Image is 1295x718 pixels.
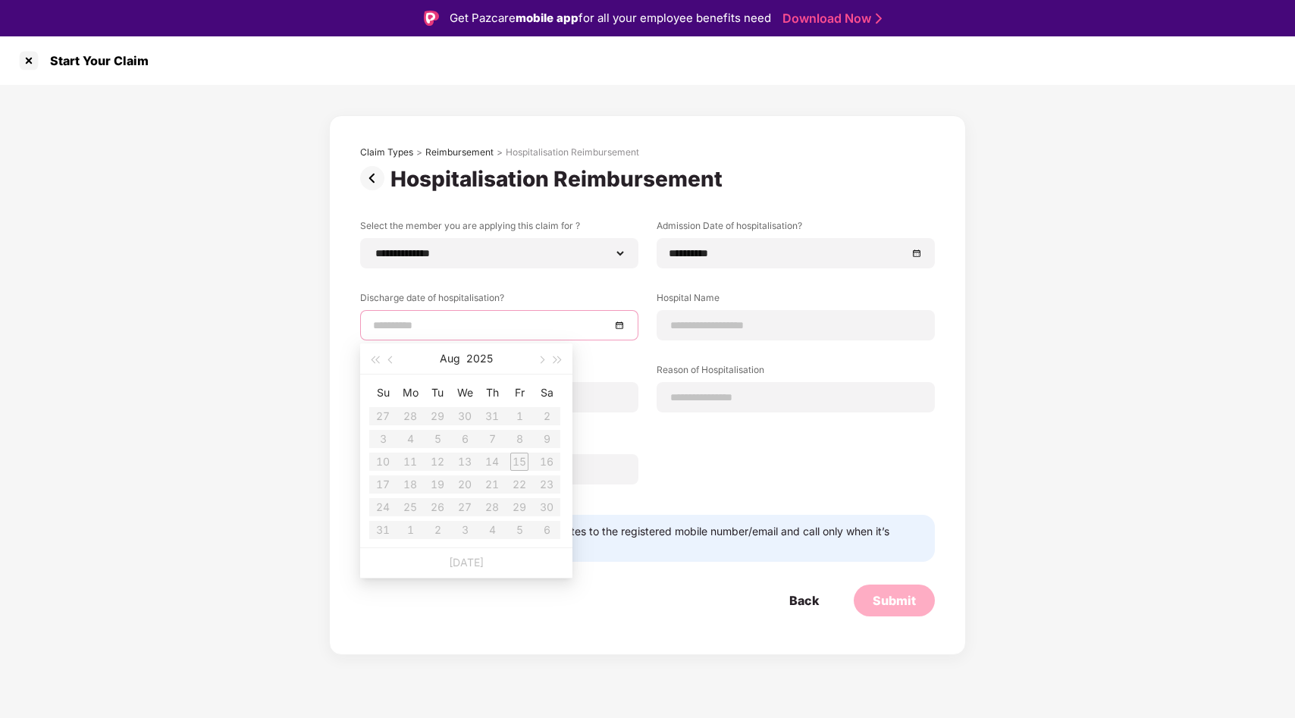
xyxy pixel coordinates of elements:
[390,166,729,192] div: Hospitalisation Reimbursement
[449,556,484,569] a: [DATE]
[478,381,506,405] th: Th
[424,11,439,26] img: Logo
[876,11,882,27] img: Stroke
[360,146,413,158] div: Claim Types
[392,524,926,553] div: We’ll send all the claim related updates to the registered mobile number/email and call only when...
[397,381,424,405] th: Mo
[506,381,533,405] th: Fr
[450,9,771,27] div: Get Pazcare for all your employee benefits need
[789,592,819,609] div: Back
[360,291,638,310] label: Discharge date of hospitalisation?
[41,53,149,68] div: Start Your Claim
[782,11,877,27] a: Download Now
[424,381,451,405] th: Tu
[657,219,935,238] label: Admission Date of hospitalisation?
[873,592,916,609] div: Submit
[451,381,478,405] th: We
[533,381,560,405] th: Sa
[516,11,579,25] strong: mobile app
[657,291,935,310] label: Hospital Name
[425,146,494,158] div: Reimbursement
[360,166,390,190] img: svg+xml;base64,PHN2ZyBpZD0iUHJldi0zMngzMiIgeG1sbnM9Imh0dHA6Ly93d3cudzMub3JnLzIwMDAvc3ZnIiB3aWR0aD...
[657,363,935,382] label: Reason of Hospitalisation
[497,146,503,158] div: >
[506,146,639,158] div: Hospitalisation Reimbursement
[360,219,638,238] label: Select the member you are applying this claim for ?
[369,381,397,405] th: Su
[466,343,493,374] button: 2025
[440,343,460,374] button: Aug
[416,146,422,158] div: >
